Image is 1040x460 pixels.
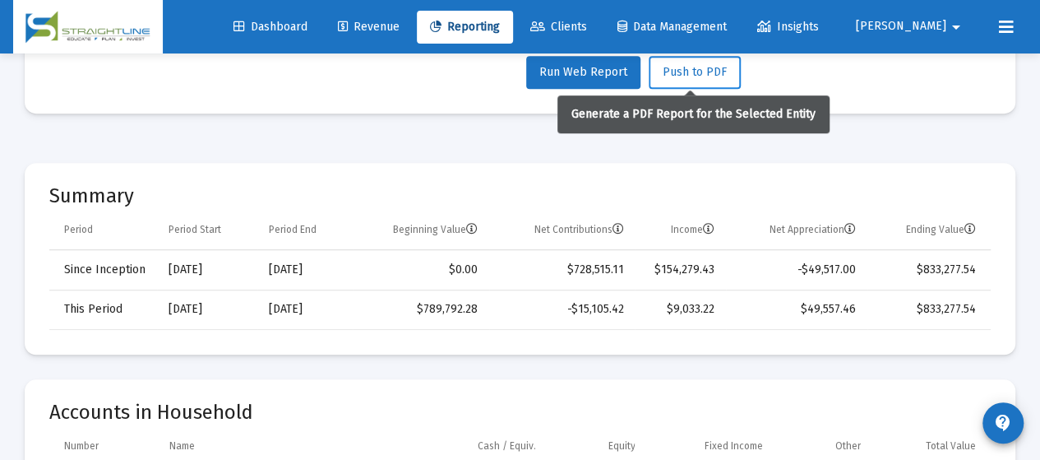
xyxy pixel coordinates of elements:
[269,223,317,236] div: Period End
[49,188,991,204] mat-card-title: Summary
[906,223,976,236] div: Ending Value
[539,65,627,79] span: Run Web Report
[946,11,966,44] mat-icon: arrow_drop_down
[635,250,726,290] td: $154,279.43
[649,56,741,89] button: Push to PDF
[353,250,489,290] td: $0.00
[489,290,636,329] td: -$15,105.42
[726,290,867,329] td: $49,557.46
[169,301,246,318] div: [DATE]
[489,250,636,290] td: $728,515.11
[417,11,513,44] a: Reporting
[836,10,986,43] button: [PERSON_NAME]
[325,11,413,44] a: Revenue
[856,20,946,34] span: [PERSON_NAME]
[169,223,221,236] div: Period Start
[534,223,623,236] div: Net Contributions
[993,413,1013,433] mat-icon: contact_support
[867,211,991,250] td: Column Ending Value
[726,250,867,290] td: -$49,517.00
[338,20,400,34] span: Revenue
[489,211,636,250] td: Column Net Contributions
[353,290,489,329] td: $789,792.28
[926,439,976,453] div: Total Value
[25,11,150,44] img: Dashboard
[617,20,727,34] span: Data Management
[157,211,257,250] td: Column Period Start
[49,211,991,330] div: Data grid
[770,223,856,236] div: Net Appreciation
[49,290,157,329] td: This Period
[726,211,867,250] td: Column Net Appreciation
[477,439,535,453] div: Cash / Equiv.
[393,223,478,236] div: Beginning Value
[353,211,489,250] td: Column Beginning Value
[744,11,832,44] a: Insights
[257,211,352,250] td: Column Period End
[49,404,991,421] mat-card-title: Accounts in Household
[64,439,99,453] div: Number
[517,11,600,44] a: Clients
[705,439,763,453] div: Fixed Income
[269,262,340,278] div: [DATE]
[430,20,500,34] span: Reporting
[604,11,740,44] a: Data Management
[64,223,93,236] div: Period
[169,262,246,278] div: [DATE]
[867,290,991,329] td: $833,277.54
[835,439,861,453] div: Other
[608,439,635,453] div: Equity
[663,65,727,79] span: Push to PDF
[220,11,321,44] a: Dashboard
[635,290,726,329] td: $9,033.22
[233,20,307,34] span: Dashboard
[526,56,640,89] button: Run Web Report
[671,223,714,236] div: Income
[530,20,587,34] span: Clients
[867,250,991,290] td: $833,277.54
[49,250,157,290] td: Since Inception
[757,20,819,34] span: Insights
[169,439,195,453] div: Name
[269,301,340,318] div: [DATE]
[635,211,726,250] td: Column Income
[49,211,157,250] td: Column Period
